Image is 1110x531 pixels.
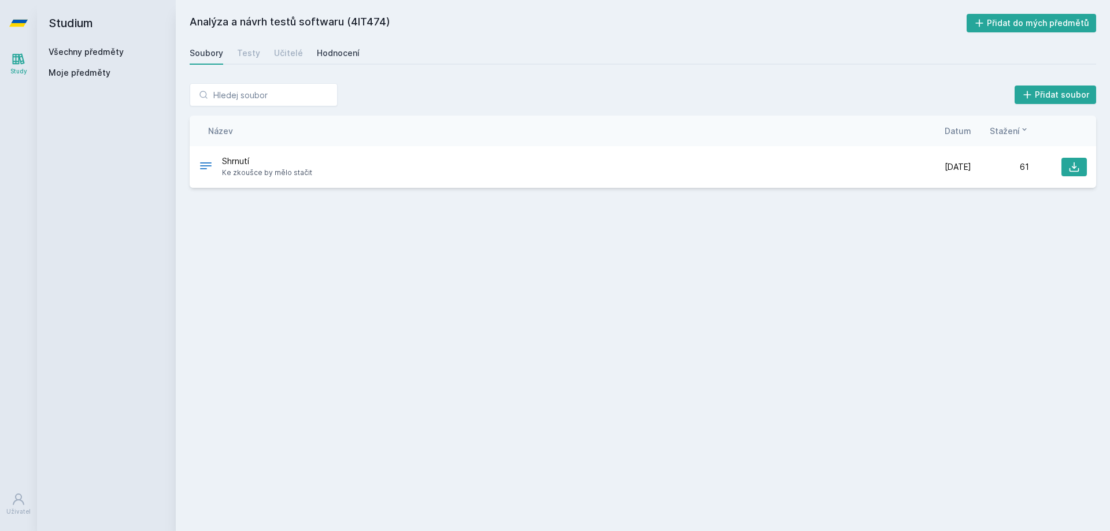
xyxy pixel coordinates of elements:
a: Study [2,46,35,81]
a: Učitelé [274,42,303,65]
span: Moje předměty [49,67,110,79]
div: Soubory [190,47,223,59]
input: Hledej soubor [190,83,338,106]
a: Uživatel [2,487,35,522]
div: 61 [971,161,1029,173]
span: Stažení [990,125,1020,137]
div: Study [10,67,27,76]
div: Uživatel [6,507,31,516]
button: Datum [945,125,971,137]
button: Přidat do mých předmětů [967,14,1097,32]
button: Název [208,125,233,137]
div: .PDF [199,159,213,176]
div: Hodnocení [317,47,360,59]
span: Ke zkoušce by mělo stačit [222,167,312,179]
a: Testy [237,42,260,65]
a: Hodnocení [317,42,360,65]
button: Přidat soubor [1015,86,1097,104]
div: Učitelé [274,47,303,59]
h2: Analýza a návrh testů softwaru (4IT474) [190,14,967,32]
button: Stažení [990,125,1029,137]
a: Soubory [190,42,223,65]
a: Všechny předměty [49,47,124,57]
span: [DATE] [945,161,971,173]
span: Shrnutí [222,155,312,167]
div: Testy [237,47,260,59]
